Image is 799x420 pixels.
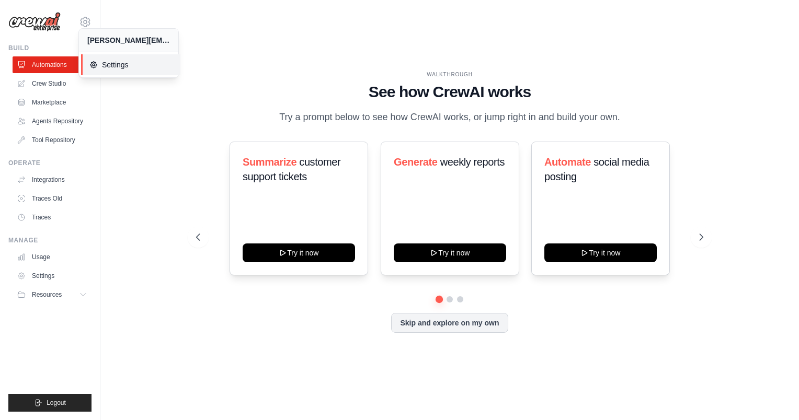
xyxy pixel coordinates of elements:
[747,370,799,420] iframe: Chat Widget
[8,394,92,412] button: Logout
[13,190,92,207] a: Traces Old
[196,71,703,78] div: WALKTHROUGH
[544,243,657,262] button: Try it now
[13,94,92,111] a: Marketplace
[391,313,508,333] button: Skip and explore on my own
[274,110,625,125] p: Try a prompt below to see how CrewAI works, or jump right in and build your own.
[440,156,504,168] span: weekly reports
[13,132,92,148] a: Tool Repository
[394,156,438,168] span: Generate
[243,243,355,262] button: Try it now
[13,171,92,188] a: Integrations
[13,113,92,130] a: Agents Repository
[13,209,92,226] a: Traces
[89,60,172,70] span: Settings
[13,286,92,303] button: Resources
[544,156,591,168] span: Automate
[8,159,92,167] div: Operate
[13,267,92,284] a: Settings
[394,243,506,262] button: Try it now
[81,54,180,75] a: Settings
[13,75,92,92] a: Crew Studio
[32,290,62,299] span: Resources
[544,156,649,182] span: social media posting
[13,56,92,73] a: Automations
[47,399,66,407] span: Logout
[8,236,92,244] div: Manage
[196,83,703,101] h1: See how CrewAI works
[13,249,92,265] a: Usage
[243,156,296,168] span: Summarize
[8,44,92,52] div: Build
[87,35,170,45] div: [PERSON_NAME][EMAIL_ADDRESS][PERSON_NAME][DOMAIN_NAME]
[8,12,61,32] img: Logo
